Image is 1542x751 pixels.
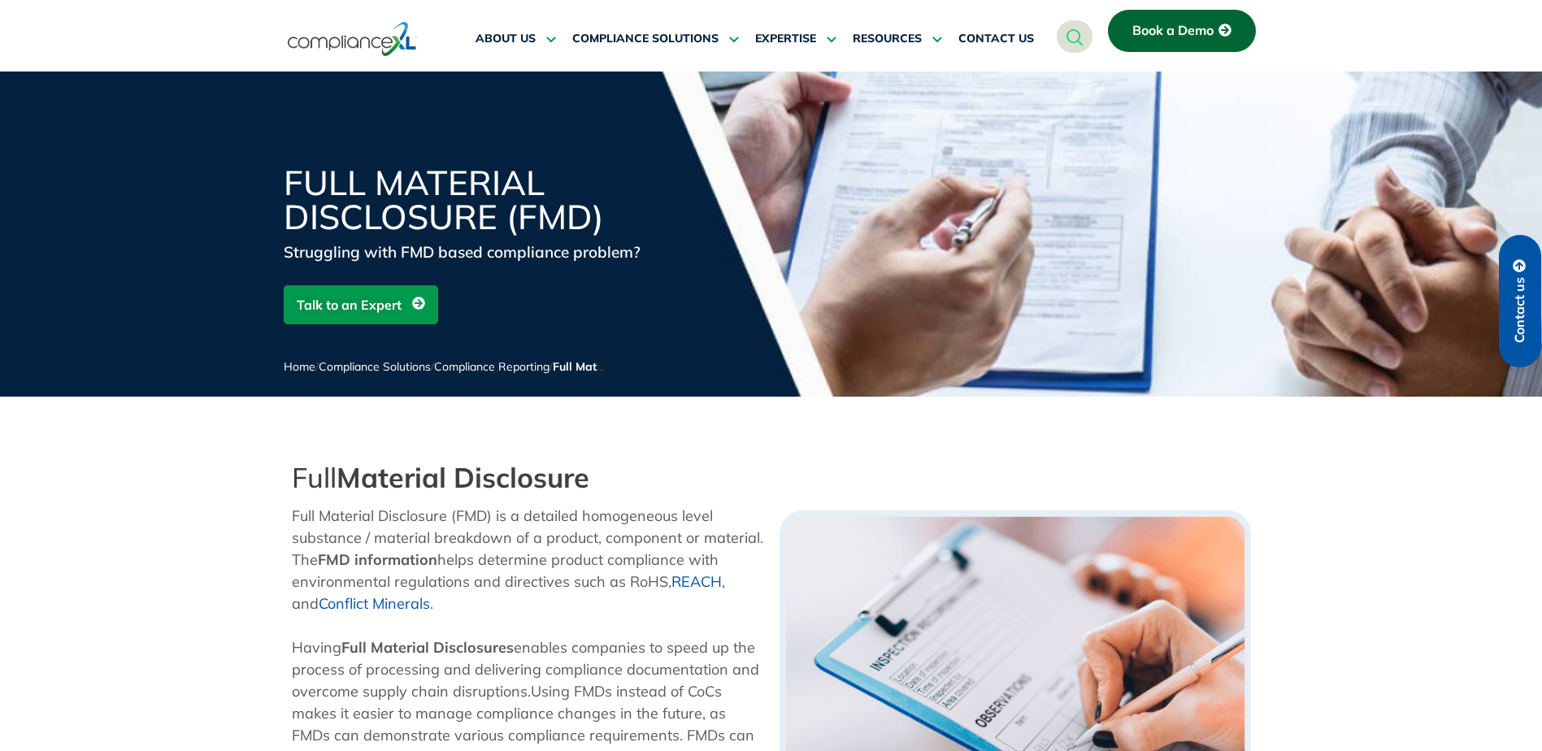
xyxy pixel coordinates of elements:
a: Home [284,359,315,374]
a: REACH [671,572,722,591]
img: logo-one.svg [288,20,417,58]
span: Full Material Disclosure (FMD) is a detailed homogeneous level substance / material breakdown of ... [292,506,763,569]
a: ABOUT US [476,20,556,59]
a: navsearch-button [1057,20,1092,53]
a: RESOURCES [853,20,942,59]
a: Compliance Reporting [434,359,549,374]
a: EXPERTISE [755,20,836,59]
div: Struggling with FMD based compliance problem? [284,241,674,263]
h1: Full Material Disclosure (FMD) [284,166,674,234]
a: Compliance Solutions [319,359,431,374]
span: EXPERTISE [755,32,816,46]
a: Book a Demo [1108,10,1256,52]
span: helps determine product compliance with environmental regulations and directives such as RoHS, , ... [292,550,725,613]
a: Conflict Minerals [319,594,430,613]
span: CONTACT US [958,32,1034,46]
span: RESOURCES [853,32,922,46]
a: CONTACT US [958,20,1034,59]
b: Full Material Disclosures [341,638,514,657]
b: FMD information [318,550,437,569]
span: Talk to an Expert [297,289,402,320]
span: Book a Demo [1132,24,1214,38]
span: Contact us [1513,277,1527,343]
span: Having [292,638,341,657]
strong: Material Disclosure [337,460,589,495]
span: Full Material Disclosure (FMD) [553,359,719,374]
a: Contact us [1499,235,1541,367]
span: enables companies to speed up the process of processing and delivering compliance documentation a... [292,638,759,701]
span: COMPLIANCE SOLUTIONS [572,32,719,46]
h2: Full [292,462,763,494]
span: ABOUT US [476,32,536,46]
a: Talk to an Expert [284,285,438,324]
a: COMPLIANCE SOLUTIONS [572,20,739,59]
span: / / / [284,359,719,374]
